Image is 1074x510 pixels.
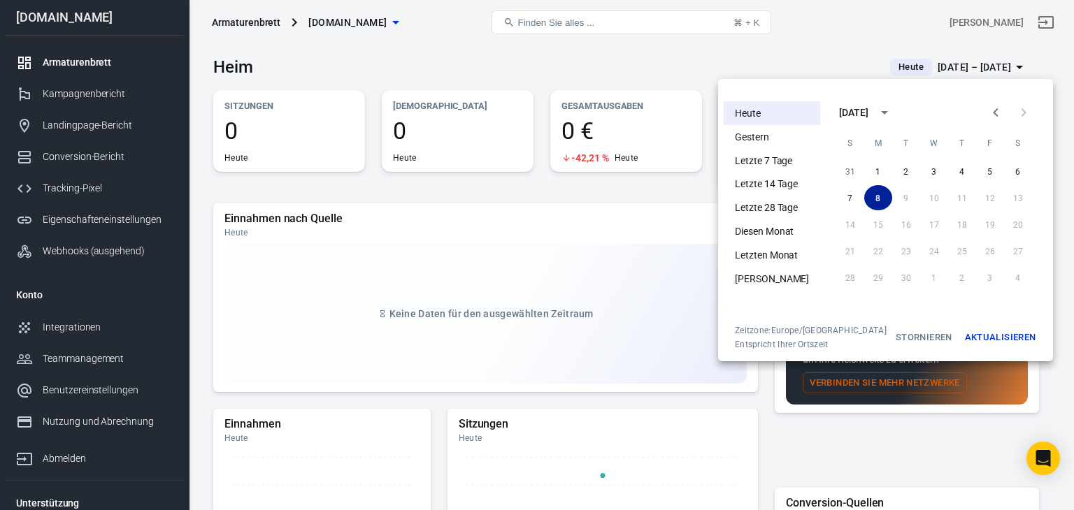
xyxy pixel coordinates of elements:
[735,131,769,143] font: Gestern
[903,166,908,176] font: 2
[931,166,936,176] font: 3
[922,129,947,157] span: Mittwoch
[866,129,891,157] span: Montag
[875,166,880,176] font: 1
[839,107,868,118] font: [DATE]
[1026,442,1060,475] div: Öffnen Sie den Intercom Messenger
[735,108,761,119] font: Heute
[965,332,1036,342] font: Aktualisieren
[894,129,919,157] span: Dienstag
[930,138,938,148] font: W
[875,138,882,148] font: M
[903,138,908,148] font: T
[735,226,794,237] font: Diesen Monat
[873,101,896,124] button: Kalenderansicht ist geöffnet, wechseln Sie zur Jahresansicht
[847,138,852,148] font: S
[735,202,798,213] font: Letzte 28 Tage
[838,129,863,157] span: Sonntag
[950,129,975,157] span: Donnerstag
[1005,129,1031,157] span: Samstag
[1015,166,1020,176] font: 6
[845,166,856,176] font: 31
[847,193,852,203] font: 7
[735,272,809,284] font: [PERSON_NAME]
[771,326,887,335] font: Europe/[GEOGRAPHIC_DATA]
[959,166,964,176] font: 4
[735,154,792,166] font: Letzte 7 Tage
[959,138,964,148] font: T
[735,340,775,349] font: Entspricht
[978,129,1003,157] span: Freitag
[987,138,992,148] font: F
[875,193,880,203] font: 8
[982,99,1010,126] button: Vorheriger Monat
[735,249,798,261] font: Letzten Monat
[896,332,952,342] font: Stornieren
[987,166,992,176] font: 5
[778,340,828,349] font: Ihrer Ortszeit
[735,326,771,335] font: Zeitzone:
[735,178,798,189] font: Letzte 14 Tage
[1015,138,1020,148] font: S
[892,325,956,350] button: Stornieren
[961,325,1040,350] button: Aktualisieren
